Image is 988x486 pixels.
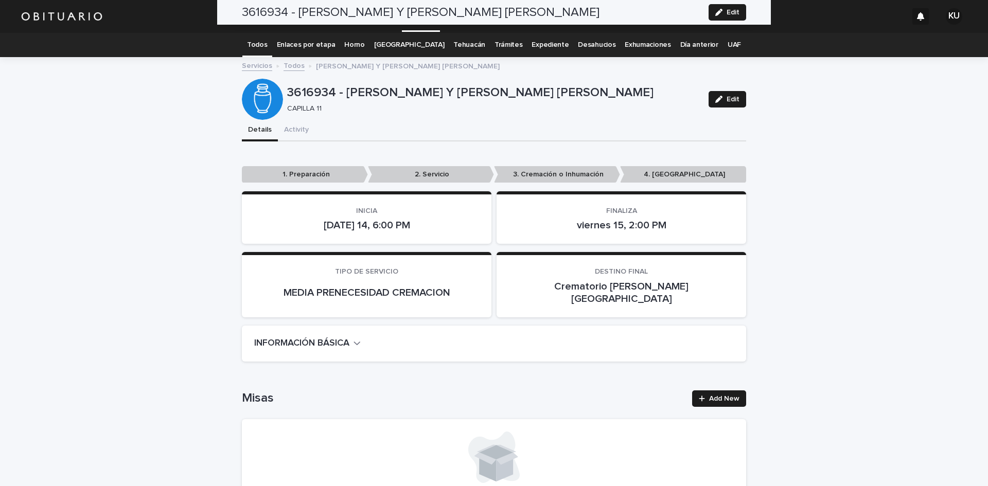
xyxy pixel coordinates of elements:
button: INFORMACIÓN BÁSICA [254,338,361,349]
p: 3616934 - [PERSON_NAME] Y [PERSON_NAME] [PERSON_NAME] [287,85,700,100]
span: DESTINO FINAL [595,268,648,275]
a: [GEOGRAPHIC_DATA] [374,33,445,57]
h2: INFORMACIÓN BÁSICA [254,338,349,349]
p: viernes 15, 2:00 PM [509,219,734,231]
a: Exhumaciones [625,33,671,57]
button: Activity [278,120,315,141]
h1: Misas [242,391,686,406]
a: Servicios [242,59,272,71]
a: Todos [284,59,305,71]
a: Día anterior [680,33,718,57]
button: Edit [709,91,746,107]
p: MEDIA PRENECESIDAD CREMACION [254,286,479,299]
p: 4. [GEOGRAPHIC_DATA] [620,166,746,183]
span: INICIA [356,207,377,214]
p: 3. Cremación o Inhumación [494,166,620,183]
button: Details [242,120,278,141]
p: 2. Servicio [368,166,494,183]
span: TIPO DE SERVICIO [335,268,398,275]
a: Todos [247,33,267,57]
p: [PERSON_NAME] Y [PERSON_NAME] [PERSON_NAME] [316,60,500,71]
span: Add New [709,395,739,402]
div: KU [946,8,962,25]
a: Expediente [532,33,569,57]
p: 1. Preparación [242,166,368,183]
p: Crematorio [PERSON_NAME][GEOGRAPHIC_DATA] [509,280,734,305]
a: Tehuacán [453,33,485,57]
a: Horno [344,33,364,57]
a: Desahucios [578,33,615,57]
span: FINALIZA [606,207,637,214]
a: Trámites [495,33,523,57]
a: UAF [728,33,741,57]
p: CAPILLA 11 [287,104,696,113]
p: [DATE] 14, 6:00 PM [254,219,479,231]
a: Add New [692,390,746,407]
a: Enlaces por etapa [277,33,336,57]
span: Edit [727,96,739,103]
img: HUM7g2VNRLqGMmR9WVqf [21,6,103,27]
